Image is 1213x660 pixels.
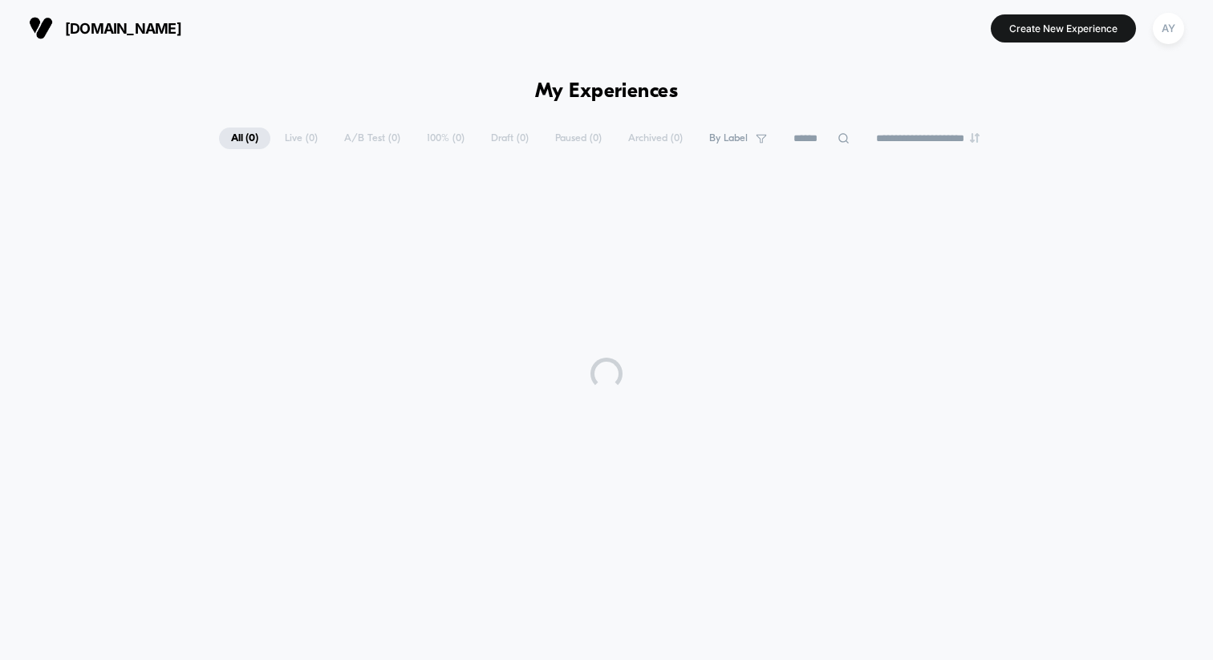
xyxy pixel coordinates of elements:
img: Visually logo [29,16,53,40]
button: AY [1148,12,1189,45]
button: Create New Experience [991,14,1136,43]
img: end [970,133,980,143]
div: AY [1153,13,1184,44]
span: [DOMAIN_NAME] [65,20,181,37]
h1: My Experiences [535,80,679,103]
span: All ( 0 ) [219,128,270,149]
button: [DOMAIN_NAME] [24,15,186,41]
span: By Label [709,132,748,144]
